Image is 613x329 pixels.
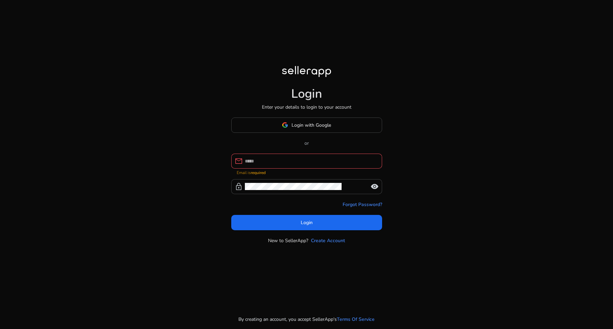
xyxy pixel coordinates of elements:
img: google-logo.svg [282,122,288,128]
span: lock [235,183,243,191]
button: Login with Google [231,117,382,133]
p: Enter your details to login to your account [262,104,351,111]
h1: Login [291,87,322,101]
mat-error: Email is [237,169,377,176]
span: visibility [371,183,379,191]
a: Create Account [311,237,345,244]
a: Forgot Password? [343,201,382,208]
span: mail [235,157,243,165]
p: or [231,140,382,147]
a: Terms Of Service [337,316,375,323]
span: Login [301,219,313,226]
span: Login with Google [292,122,331,129]
button: Login [231,215,382,230]
strong: required [251,170,266,175]
p: New to SellerApp? [268,237,308,244]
